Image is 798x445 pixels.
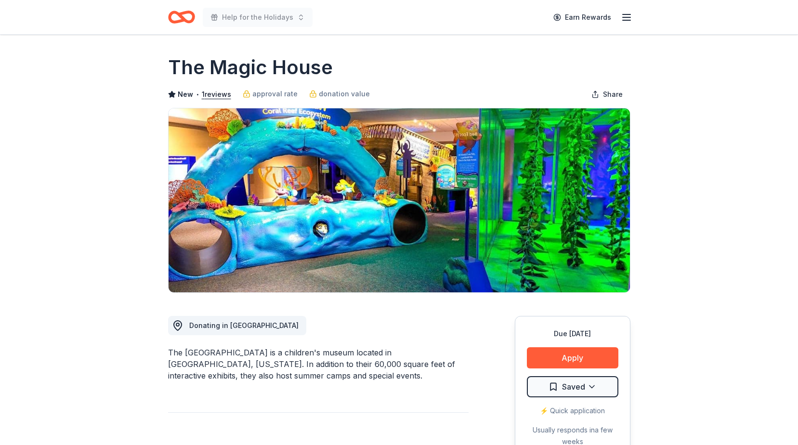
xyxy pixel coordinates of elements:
[584,85,630,104] button: Share
[178,89,193,100] span: New
[309,88,370,100] a: donation value
[603,89,623,100] span: Share
[527,347,618,368] button: Apply
[527,376,618,397] button: Saved
[548,9,617,26] a: Earn Rewards
[252,88,298,100] span: approval rate
[168,6,195,28] a: Home
[169,108,630,292] img: Image for The Magic House
[562,380,585,393] span: Saved
[168,54,333,81] h1: The Magic House
[202,89,231,100] button: 1reviews
[222,12,293,23] span: Help for the Holidays
[319,88,370,100] span: donation value
[189,321,299,329] span: Donating in [GEOGRAPHIC_DATA]
[203,8,313,27] button: Help for the Holidays
[168,347,469,381] div: The [GEOGRAPHIC_DATA] is a children's museum located in [GEOGRAPHIC_DATA], [US_STATE]. In additio...
[527,328,618,340] div: Due [DATE]
[527,405,618,417] div: ⚡️ Quick application
[196,91,199,98] span: •
[243,88,298,100] a: approval rate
